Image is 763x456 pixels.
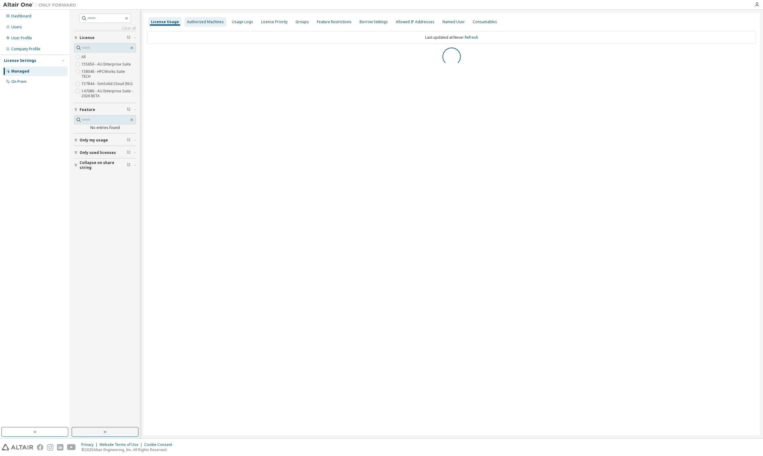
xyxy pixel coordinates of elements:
button: Only my usage [74,134,136,147]
div: Website Terms of Use [99,442,144,447]
span: Clear filter [127,163,131,168]
span: Collapse on share string [80,160,127,170]
a: Refresh [465,35,478,40]
div: Company Profile [11,47,40,52]
div: Groups [296,20,309,24]
div: Cookie Consent [144,442,176,447]
img: linkedin.svg [57,444,63,451]
div: Usage Logs [232,20,253,24]
button: Collapse on share string [74,159,136,172]
label: All [81,53,87,61]
div: Privacy [81,442,99,447]
span: Only my usage [80,138,108,143]
div: License Priority [261,20,288,24]
span: Feature [80,107,95,112]
span: Clear filter [127,150,131,155]
label: 157844 - SimSolid Cloud (NU) [81,80,134,87]
button: Only used licenses [74,146,136,159]
label: 147086 - AU Enterprise Suite - 2026 BETA [81,87,136,100]
img: altair_logo.svg [2,444,33,451]
div: User Profile [11,36,32,41]
div: On Prem [11,79,27,84]
img: youtube.svg [67,444,76,451]
span: Only used licenses [80,150,116,155]
span: Clear filter [127,107,131,112]
div: Feature Restrictions [317,20,352,24]
div: Users [11,25,22,30]
a: Clear all [74,26,136,31]
span: Clear filter [127,138,131,143]
button: License [74,31,136,45]
div: No entries found [74,125,136,130]
div: Authorized Machines [187,20,224,24]
label: 155656 - AU Enterprise Suite [81,61,132,68]
div: Borrow Settings [360,20,388,24]
span: Clear filter [127,35,131,40]
div: Consumables [473,20,497,24]
button: Feature [74,103,136,116]
img: facebook.svg [37,444,43,451]
div: Named User [442,20,465,24]
img: Altair One [3,2,79,8]
div: Last updated at: Never [147,31,756,44]
p: © 2025 Altair Engineering, Inc. All Rights Reserved. [81,447,176,452]
div: Allowed IP Addresses [396,20,435,24]
div: License Settings [4,58,36,63]
div: License Usage [151,20,179,24]
span: License [80,35,95,40]
div: Dashboard [11,14,31,19]
label: 158048 - HPCWorks Suite TECH [81,68,136,80]
img: instagram.svg [47,444,53,451]
div: Managed [11,69,29,74]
